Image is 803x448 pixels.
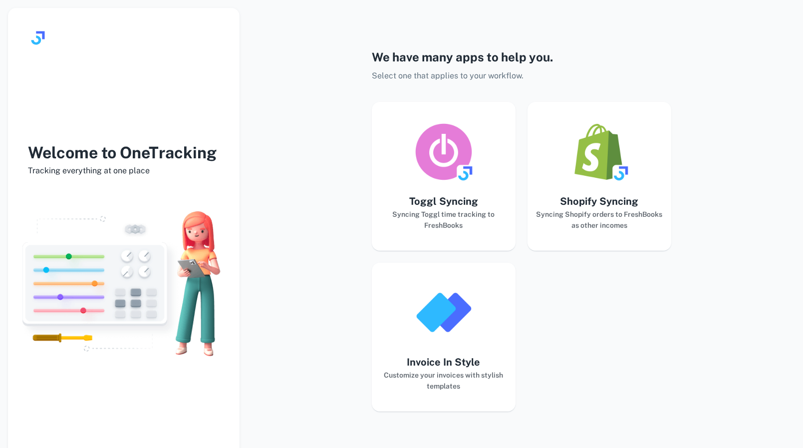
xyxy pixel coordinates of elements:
[372,263,516,412] button: Invoice In StyleCustomize your invoices with stylish templates
[380,355,508,370] h5: Invoice In Style
[535,209,663,231] h6: Syncing Shopify orders to FreshBooks as other incomes
[372,102,516,251] button: Toggl SyncingSyncing Toggl time tracking to FreshBooks
[414,283,474,343] img: logo_invoice_in_style_app.png
[528,102,671,251] button: Shopify SyncingSyncing Shopify orders to FreshBooks as other incomes
[414,122,474,182] img: logo_toggl_syncing_app.png
[380,194,508,209] h5: Toggl Syncing
[569,122,629,182] img: logo_shopify_syncing_app.png
[8,141,240,165] h3: Welcome to OneTracking
[28,28,48,48] img: logo.svg
[8,197,240,371] img: landing
[380,209,508,231] h6: Syncing Toggl time tracking to FreshBooks
[380,370,508,392] h6: Customize your invoices with stylish templates
[8,165,240,177] span: Tracking everything at one place
[372,70,671,82] p: Select one that applies to your workflow.
[372,48,671,66] h4: We have many apps to help you.
[535,194,663,209] h5: Shopify Syncing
